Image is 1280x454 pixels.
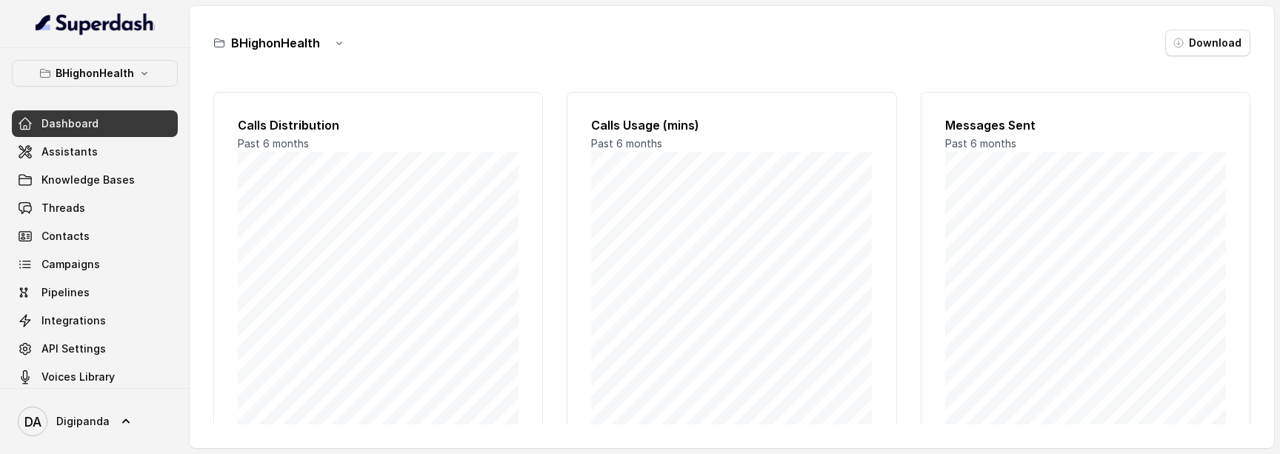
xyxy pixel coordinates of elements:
[12,401,178,442] a: Digipanda
[12,223,178,250] a: Contacts
[41,229,90,244] span: Contacts
[12,195,178,221] a: Threads
[12,279,178,306] a: Pipelines
[12,336,178,362] a: API Settings
[56,414,110,429] span: Digipanda
[56,64,134,82] p: BHighonHealth
[12,251,178,278] a: Campaigns
[12,110,178,137] a: Dashboard
[591,116,872,134] h2: Calls Usage (mins)
[591,137,662,150] span: Past 6 months
[12,364,178,390] a: Voices Library
[238,137,309,150] span: Past 6 months
[12,138,178,165] a: Assistants
[41,116,99,131] span: Dashboard
[1165,30,1250,56] button: Download
[41,144,98,159] span: Assistants
[36,12,155,36] img: light.svg
[41,201,85,216] span: Threads
[12,167,178,193] a: Knowledge Bases
[24,414,41,430] text: DA
[238,116,519,134] h2: Calls Distribution
[12,60,178,87] button: BHighonHealth
[12,307,178,334] a: Integrations
[41,257,100,272] span: Campaigns
[41,285,90,300] span: Pipelines
[945,137,1016,150] span: Past 6 months
[41,173,135,187] span: Knowledge Bases
[231,34,320,52] h3: BHighonHealth
[41,341,106,356] span: API Settings
[41,313,106,328] span: Integrations
[945,116,1226,134] h2: Messages Sent
[41,370,115,384] span: Voices Library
